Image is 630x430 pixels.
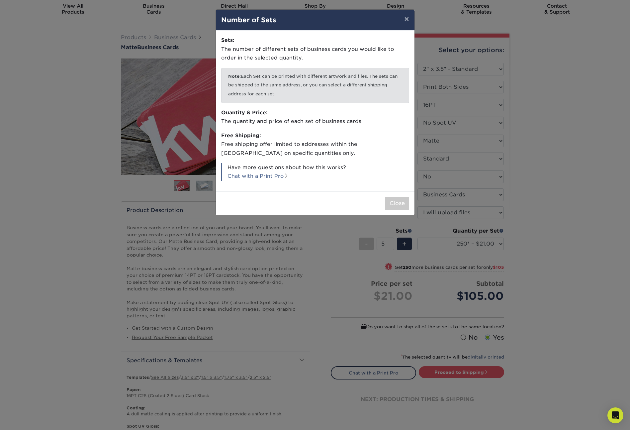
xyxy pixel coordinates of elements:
strong: Sets: [221,37,234,43]
strong: Free Shipping: [221,132,261,139]
div: Open Intercom Messenger [607,407,623,423]
button: Close [385,197,409,210]
p: The quantity and price of each set of business cards. [221,108,409,126]
button: × [399,10,414,28]
p: The number of different sets of business cards you would like to order in the selected quantity. [221,36,409,62]
p: Free shipping offer limited to addresses within the [GEOGRAPHIC_DATA] on specific quantities only. [221,131,409,158]
p: Have more questions about how this works? [221,163,409,181]
b: Note: [228,74,241,79]
h4: Number of Sets [221,15,409,25]
p: Each Set can be printed with different artwork and files. The sets can be shipped to the same add... [221,68,409,103]
a: Chat with a Print Pro [227,173,289,179]
strong: Quantity & Price: [221,109,268,116]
